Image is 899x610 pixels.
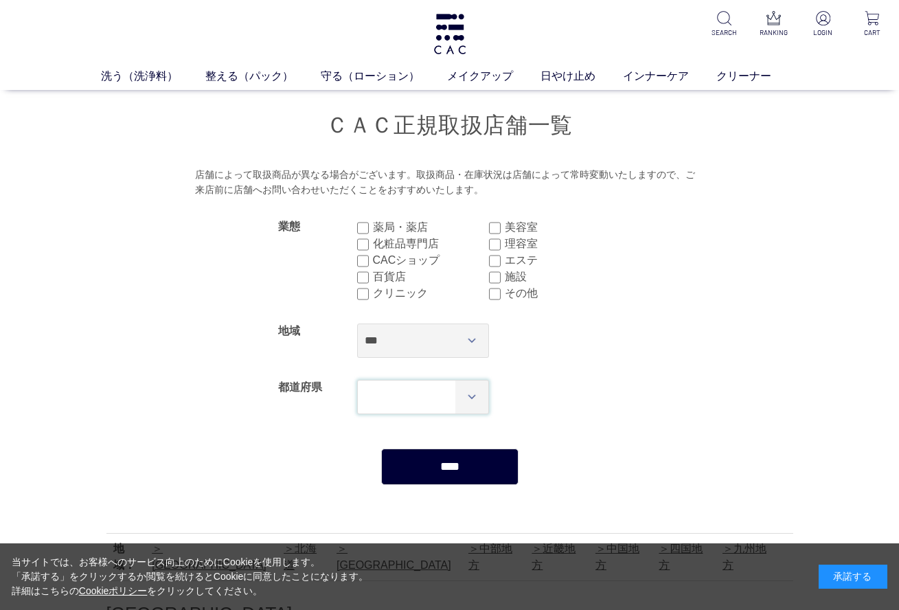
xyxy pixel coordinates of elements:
[278,221,300,232] label: 業態
[722,543,766,571] a: 九州地方
[505,252,621,269] label: エステ
[468,543,512,571] a: 中部地方
[505,236,621,252] label: 理容室
[195,168,704,197] div: 店舗によって取扱商品が異なる場合がございます。取扱商品・在庫状況は店舗によって常時変動いたしますので、ご来店前に店舗へお問い合わせいただくことをおすすめいたします。
[659,543,703,571] a: 四国地方
[505,269,621,285] label: 施設
[205,68,321,84] a: 整える（パック）
[758,11,789,38] a: RANKING
[623,68,716,84] a: インナーケア
[284,543,317,571] a: 北海道
[716,68,799,84] a: クリーナー
[807,27,839,38] p: LOGIN
[540,68,623,84] a: 日やけ止め
[321,68,447,84] a: 守る（ローション）
[856,11,888,38] a: CART
[278,325,300,337] label: 地域
[595,543,639,571] a: 中国地方
[708,11,740,38] a: SEARCH
[532,543,576,571] a: 近畿地方
[152,543,266,571] a: [GEOGRAPHIC_DATA]
[708,27,740,38] p: SEARCH
[113,541,146,574] div: 地域：
[12,555,369,598] div: 当サイトでは、お客様へのサービス向上のためにCookieを使用します。 「承諾する」をクリックするか閲覧を続けるとCookieに同意したことになります。 詳細はこちらの をクリックしてください。
[101,68,205,84] a: 洗う（洗浄料）
[373,252,489,269] label: CACショップ
[505,285,621,302] label: その他
[856,27,888,38] p: CART
[447,68,540,84] a: メイクアップ
[819,565,887,589] div: 承諾する
[373,285,489,302] label: クリニック
[373,219,489,236] label: 薬局・薬店
[337,543,451,571] a: [GEOGRAPHIC_DATA]
[758,27,789,38] p: RANKING
[505,219,621,236] label: 美容室
[278,381,322,393] label: 都道府県
[373,269,489,285] label: 百貨店
[807,11,839,38] a: LOGIN
[373,236,489,252] label: 化粧品専門店
[432,14,468,54] img: logo
[106,111,793,140] h1: ＣＡＣ正規取扱店舗一覧
[79,585,148,596] a: Cookieポリシー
